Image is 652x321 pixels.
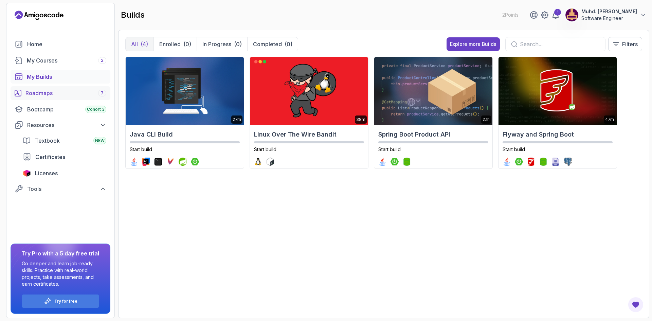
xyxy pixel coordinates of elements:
p: Filters [622,40,638,48]
span: Licenses [35,169,58,177]
img: postgres logo [564,158,572,166]
p: 2 Points [502,12,519,18]
img: bash logo [266,158,274,166]
img: spring-data-jpa logo [539,158,547,166]
a: Try for free [54,299,77,304]
span: Cohort 3 [87,107,105,112]
span: Textbook [35,137,60,145]
img: spring-boot logo [191,158,199,166]
a: Landing page [15,10,64,21]
button: Completed(0) [247,37,298,51]
div: My Courses [27,56,106,65]
a: textbook [19,134,110,147]
div: 1 [554,9,561,16]
span: 7 [101,90,104,96]
button: Resources [11,119,110,131]
img: linux logo [254,158,262,166]
img: Spring Boot Product API card [374,57,492,125]
img: java logo [503,158,511,166]
button: Open Feedback Button [628,297,644,313]
img: java logo [130,158,138,166]
div: Explore more Builds [450,41,496,48]
a: licenses [19,166,110,180]
p: In Progress [202,40,231,48]
a: bootcamp [11,103,110,116]
img: terminal logo [154,158,162,166]
p: Completed [253,40,282,48]
h2: Linux Over The Wire Bandit [254,130,364,139]
a: Linux Over The Wire Bandit card38mLinux Over The Wire BanditStart buildlinux logobash logo [250,57,368,169]
a: builds [11,70,110,84]
p: Muhd. [PERSON_NAME] [581,8,637,15]
p: 38m [356,117,365,122]
h2: Java CLI Build [130,130,240,139]
p: 2.1h [483,117,490,122]
img: user profile image [565,8,578,21]
img: spring logo [179,158,187,166]
span: NEW [95,138,105,143]
div: Roadmaps [25,89,106,97]
img: flyway logo [527,158,535,166]
div: Resources [27,121,106,129]
img: intellij logo [142,158,150,166]
span: 2 [101,58,104,63]
img: Java CLI Build card [126,57,244,125]
div: (0) [285,40,292,48]
button: All(4) [126,37,153,51]
span: Certificates [35,153,65,161]
a: roadmaps [11,86,110,100]
div: My Builds [27,73,106,81]
a: Flyway and Spring Boot card47mFlyway and Spring BootStart buildjava logospring-boot logoflyway lo... [498,57,617,169]
img: spring-boot logo [391,158,399,166]
p: Go deeper and learn job-ready skills. Practice with real-world projects, take assessments, and ea... [22,260,99,287]
div: (4) [141,40,148,48]
div: (0) [234,40,242,48]
a: courses [11,54,110,67]
img: java logo [378,158,386,166]
p: 47m [605,117,614,122]
img: maven logo [166,158,175,166]
span: Start build [503,146,525,152]
img: Linux Over The Wire Bandit card [250,57,368,125]
img: Flyway and Spring Boot card [499,57,617,125]
button: Filters [608,37,642,51]
button: In Progress(0) [197,37,247,51]
a: certificates [19,150,110,164]
span: Start build [130,146,152,152]
a: Spring Boot Product API card2.1hSpring Boot Product APIStart buildjava logospring-boot logospring... [374,57,493,169]
p: All [131,40,138,48]
div: (0) [183,40,191,48]
h2: Flyway and Spring Boot [503,130,613,139]
button: Explore more Builds [447,37,500,51]
a: home [11,37,110,51]
p: Software Engineer [581,15,637,22]
img: jetbrains icon [23,170,31,177]
a: 1 [551,11,560,19]
a: Java CLI Build card27mJava CLI BuildStart buildjava logointellij logoterminal logomaven logosprin... [125,57,244,169]
span: Start build [378,146,401,152]
button: user profile imageMuhd. [PERSON_NAME]Software Engineer [565,8,647,22]
div: Tools [27,185,106,193]
p: 27m [233,117,241,122]
p: Enrolled [159,40,181,48]
button: Enrolled(0) [153,37,197,51]
div: Home [27,40,106,48]
div: Bootcamp [27,105,106,113]
span: Start build [254,146,276,152]
img: spring-data-jpa logo [403,158,411,166]
input: Search... [520,40,600,48]
button: Try for free [22,294,99,308]
h2: builds [121,10,145,20]
h2: Spring Boot Product API [378,130,488,139]
img: spring-boot logo [515,158,523,166]
button: Tools [11,183,110,195]
img: sql logo [551,158,560,166]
